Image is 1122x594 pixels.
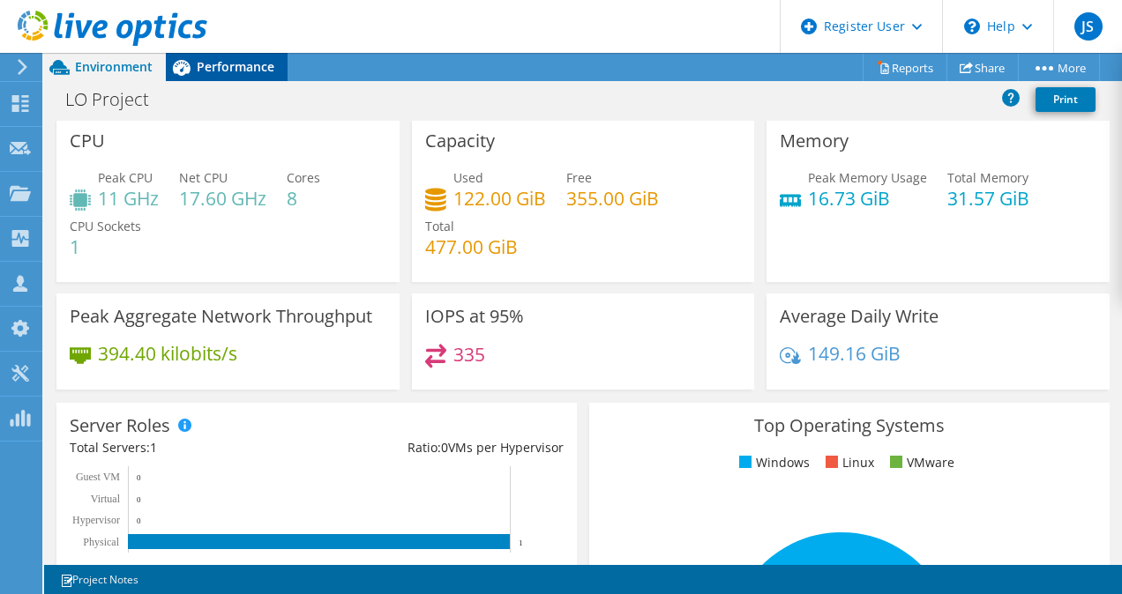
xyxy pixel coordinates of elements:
[70,218,141,234] span: CPU Sockets
[566,189,659,208] h4: 355.00 GiB
[137,473,141,482] text: 0
[519,538,523,547] text: 1
[425,237,518,256] h4: 477.00 GiB
[70,237,141,256] h4: 1
[70,131,105,151] h3: CPU
[179,169,228,186] span: Net CPU
[821,453,874,472] li: Linux
[566,169,592,186] span: Free
[76,471,120,483] text: Guest VM
[808,344,901,363] h4: 149.16 GiB
[70,307,372,326] h3: Peak Aggregate Network Throughput
[72,514,120,526] text: Hypervisor
[1074,12,1103,41] span: JS
[287,169,320,186] span: Cores
[780,131,849,151] h3: Memory
[70,416,170,435] h3: Server Roles
[964,19,980,34] svg: \n
[808,189,927,208] h4: 16.73 GiB
[83,536,119,548] text: Physical
[98,344,237,363] h4: 394.40 kilobits/s
[453,345,485,364] h4: 335
[98,189,159,208] h4: 11 GHz
[863,54,947,81] a: Reports
[507,563,512,575] text: 1
[808,169,927,186] span: Peak Memory Usage
[453,189,546,208] h4: 122.00 GiB
[57,90,176,109] h1: LO Project
[98,169,153,186] span: Peak CPU
[735,453,810,472] li: Windows
[137,516,141,525] text: 0
[425,218,454,234] span: Total
[150,439,157,456] span: 1
[425,131,495,151] h3: Capacity
[602,416,1096,435] h3: Top Operating Systems
[441,439,448,456] span: 0
[137,495,141,504] text: 0
[1018,54,1100,81] a: More
[425,307,524,326] h3: IOPS at 95%
[317,438,564,457] div: Ratio: VMs per Hypervisor
[287,189,320,208] h4: 8
[48,568,151,590] a: Project Notes
[780,307,939,326] h3: Average Daily Write
[125,563,131,575] text: 0
[886,453,954,472] li: VMware
[197,58,274,75] span: Performance
[91,493,121,505] text: Virtual
[179,189,266,208] h4: 17.60 GHz
[947,189,1029,208] h4: 31.57 GiB
[453,169,483,186] span: Used
[946,54,1019,81] a: Share
[70,438,317,457] div: Total Servers:
[1036,87,1096,112] a: Print
[75,58,153,75] span: Environment
[947,169,1028,186] span: Total Memory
